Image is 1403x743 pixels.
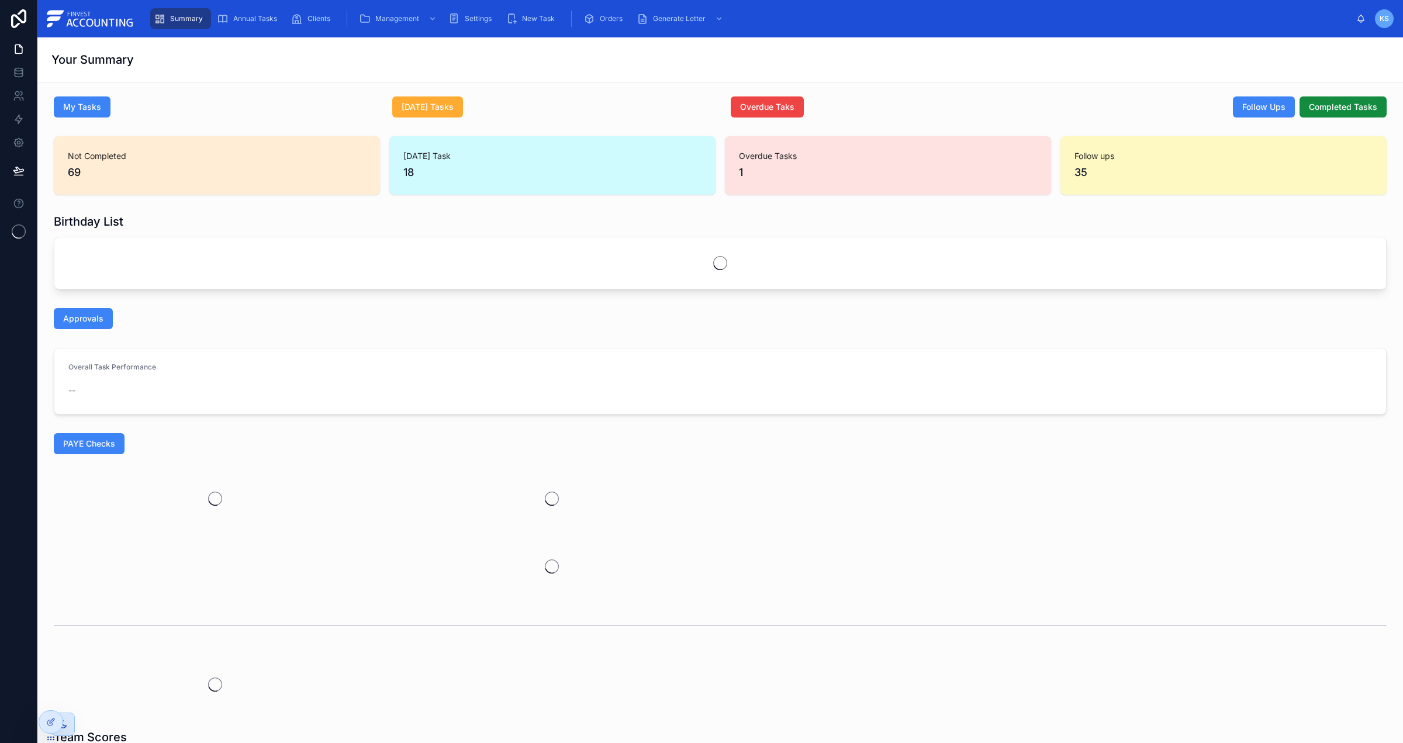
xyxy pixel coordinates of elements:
[465,14,492,23] span: Settings
[1242,101,1285,113] span: Follow Ups
[54,96,110,118] button: My Tasks
[739,150,1037,162] span: Overdue Tasks
[233,14,277,23] span: Annual Tasks
[403,150,701,162] span: [DATE] Task
[54,308,113,329] button: Approvals
[63,313,103,324] span: Approvals
[740,101,794,113] span: Overdue Taks
[445,8,500,29] a: Settings
[392,96,463,118] button: [DATE] Tasks
[170,14,203,23] span: Summary
[522,14,555,23] span: New Task
[403,164,701,181] span: 18
[502,8,563,29] a: New Task
[213,8,285,29] a: Annual Tasks
[600,14,623,23] span: Orders
[68,164,366,181] span: 69
[54,433,125,454] button: PAYE Checks
[653,14,706,23] span: Generate Letter
[288,8,338,29] a: Clients
[150,8,211,29] a: Summary
[54,213,123,230] h1: Birthday List
[68,362,156,371] span: Overall Task Performance
[402,101,454,113] span: [DATE] Tasks
[731,96,804,118] button: Overdue Taks
[1300,96,1387,118] button: Completed Tasks
[1074,164,1373,181] span: 35
[68,150,366,162] span: Not Completed
[739,164,1037,181] span: 1
[1309,101,1377,113] span: Completed Tasks
[63,101,101,113] span: My Tasks
[68,385,75,396] span: --
[307,14,330,23] span: Clients
[633,8,729,29] a: Generate Letter
[144,6,1356,32] div: scrollable content
[1380,14,1389,23] span: KS
[355,8,443,29] a: Management
[1074,150,1373,162] span: Follow ups
[47,9,135,28] img: App logo
[375,14,419,23] span: Management
[580,8,631,29] a: Orders
[51,51,134,68] h1: Your Summary
[63,438,115,450] span: PAYE Checks
[1233,96,1295,118] button: Follow Ups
